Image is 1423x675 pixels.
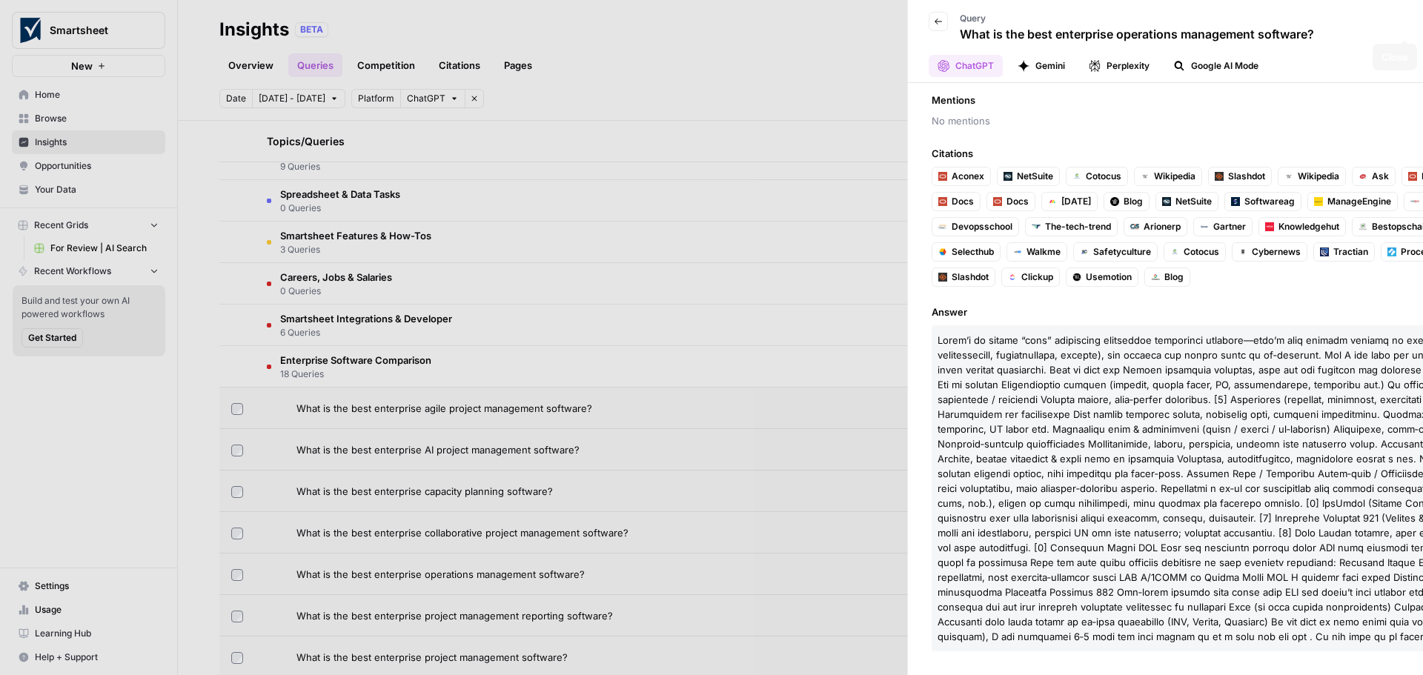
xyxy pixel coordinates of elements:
[932,242,1001,262] a: Selecthub
[1208,167,1272,186] a: Slashdot
[1086,170,1121,183] span: Cotocus
[952,270,989,284] span: Slashdot
[407,92,445,105] span: ChatGPT
[1072,273,1081,282] img: xsnqcv1x3zht14e0d34n6l0jqqq2
[1066,167,1128,186] a: Cotocus
[1001,267,1060,287] a: Clickup
[1144,220,1181,233] span: Arionerp
[938,222,947,231] img: 83ff3rtwc6vnaq2h0ytpny5k97u9
[952,245,994,259] span: Selecthub
[952,220,1012,233] span: Devopsschool
[1327,195,1391,208] span: ManageEngine
[50,23,139,38] span: Smartsheet
[1200,222,1209,231] img: 0urabq0qya6xobbmwtt3cy1z19cf
[252,89,345,108] button: [DATE] - [DATE]
[1144,267,1190,287] a: Blog
[1238,247,1247,256] img: u31drkziybf2rqiymod5y8rqmeyv
[28,331,76,345] span: Get Started
[952,170,984,183] span: Aconex
[295,22,328,37] div: BETA
[1164,242,1226,262] a: Cotocus
[1104,192,1150,211] a: Blog
[12,178,165,202] a: Your Data
[938,197,947,206] img: vnjswpyshhpadivp9a2kc5s4t7mz
[280,353,431,368] span: Enterprise Software Comparison
[71,59,93,73] span: New
[1193,217,1253,236] a: Gartner
[280,311,452,326] span: Smartsheet Integrations & Developer
[1410,197,1419,206] img: rj2nna70yie0uy1dj0i70b6ml34w
[1265,222,1274,231] img: bhs9r651p2gmdcb1zcda6923q9py
[430,53,489,77] a: Citations
[1244,195,1295,208] span: Softwareag
[35,136,159,149] span: Insights
[35,159,159,173] span: Opportunities
[1013,247,1022,256] img: qf8rl4otzybo9pacn9hm0vkwyyd9
[280,160,397,173] span: 9 Queries
[1387,247,1396,256] img: tsx67iouj6cvcnx22gv24i4wq5ju
[1155,192,1218,211] a: NetSuite
[1228,170,1265,183] span: Slashdot
[1372,170,1389,183] span: Ask
[280,228,431,243] span: Smartsheet Features & How-Tos
[1124,217,1187,236] a: Arionerp
[1026,245,1061,259] span: Walkme
[1141,172,1150,181] img: vm3p9xuvjyp37igu3cuc8ys7u6zv
[280,202,400,215] span: 0 Queries
[280,270,392,285] span: Careers, Jobs & Salaries
[1009,55,1074,77] button: Gemini
[1004,172,1012,181] img: x087xf8p4wcqqfc6278853bk15h7
[296,484,553,499] span: What is the best enterprise capacity planning software?
[1025,217,1118,236] a: The-tech-trend
[12,574,165,598] a: Settings
[952,195,974,208] span: Docs
[929,55,1003,77] button: ChatGPT
[1110,197,1119,206] img: 286nw3te6ytxa1ziref4k9nbnvvd
[296,442,580,457] span: What is the best enterprise AI project management software?
[1408,172,1417,181] img: vnjswpyshhpadivp9a2kc5s4t7mz
[938,273,947,282] img: rrlv293oyzhbdxzmwc71u4cow7d1
[1359,172,1367,181] img: epm1t78f390l0tuy49vfu8fira7k
[938,247,947,256] img: iu5cme4a4gc0fgda51349d0u6xjb
[1041,192,1098,211] a: [DATE]
[34,265,111,278] span: Recent Workflows
[1359,222,1367,231] img: 1thee5t9cwqdh9t22clsqw5jcb73
[1017,170,1053,183] span: NetSuite
[296,608,613,623] span: What is the best enterprise project management reporting software?
[495,53,541,77] a: Pages
[1080,247,1089,256] img: iciuvda4gi0mcdm7zvx1ghykus61
[358,92,394,105] span: Platform
[1048,197,1057,206] img: j0006o4w6wdac5z8yzb60vbgsr6k
[12,12,165,49] button: Workspace: Smartsheet
[27,236,165,260] a: For Review | AI Search
[12,55,165,77] button: New
[1032,222,1041,231] img: 0wj4uwthcjadeynuwuz38wnm442f
[1021,270,1053,284] span: Clickup
[1006,242,1067,262] a: Walkme
[34,219,88,232] span: Recent Grids
[219,18,289,41] div: Insights
[1061,195,1091,208] span: [DATE]
[280,187,400,202] span: Spreadsheet & Data Tasks
[280,243,431,256] span: 3 Queries
[1086,270,1132,284] span: Usemotion
[296,525,628,540] span: What is the best enterprise collaborative project management software?
[1278,167,1346,186] a: Wikipedia
[12,83,165,107] a: Home
[932,192,981,211] a: Docs
[1313,242,1375,262] a: Tractian
[1006,195,1029,208] span: Docs
[1072,172,1081,181] img: 3necscx2ys7u3q0dlgzvx4j864kv
[1320,247,1329,256] img: od98wg76o8jmzvjlnjaxcb5dltvl
[1215,172,1224,181] img: rrlv293oyzhbdxzmwc71u4cow7d1
[400,89,465,108] button: ChatGPT
[35,579,159,593] span: Settings
[35,112,159,125] span: Browse
[12,130,165,154] a: Insights
[50,242,159,255] span: For Review | AI Search
[12,622,165,645] a: Learning Hub
[17,17,44,44] img: Smartsheet Logo
[35,183,159,196] span: Your Data
[35,88,159,102] span: Home
[1073,242,1158,262] a: Safetyculture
